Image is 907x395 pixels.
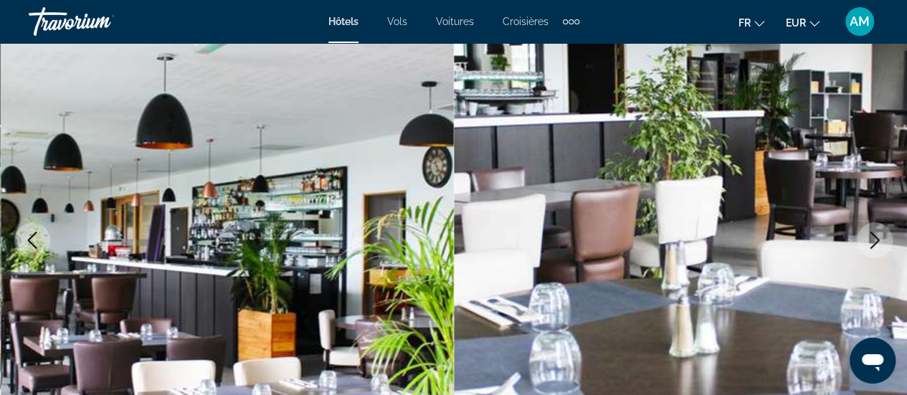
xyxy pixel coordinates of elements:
[29,3,172,40] a: Travorium
[739,17,751,29] span: fr
[850,14,870,29] span: AM
[503,16,549,27] a: Croisières
[841,6,878,37] button: User Menu
[14,222,50,258] button: Previous image
[387,16,407,27] a: Vols
[328,16,358,27] a: Hôtels
[786,17,806,29] span: EUR
[563,10,579,33] button: Extra navigation items
[436,16,474,27] a: Voitures
[850,338,896,384] iframe: Bouton de lancement de la fenêtre de messagerie
[786,12,820,33] button: Change currency
[857,222,893,258] button: Next image
[739,12,764,33] button: Change language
